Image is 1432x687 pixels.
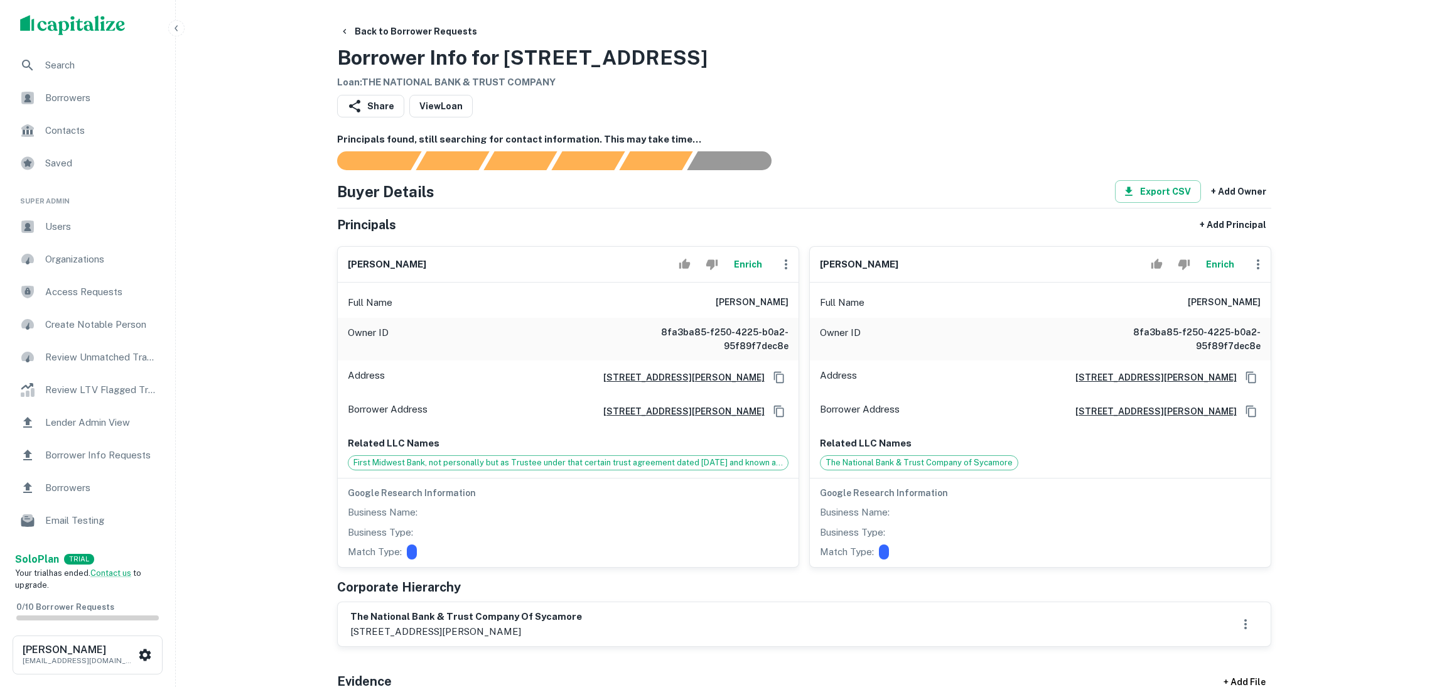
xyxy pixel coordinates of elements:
[10,244,165,274] a: Organizations
[348,505,417,520] p: Business Name:
[10,538,165,568] a: Email Analytics
[350,610,582,624] h6: the national bank & trust company of sycamore
[674,252,696,277] button: Accept
[15,553,59,565] strong: Solo Plan
[10,148,165,178] div: Saved
[821,457,1018,469] span: The National Bank & Trust Company of Sycamore
[45,350,158,365] span: Review Unmatched Transactions
[64,554,94,565] div: TRIAL
[23,645,136,655] h6: [PERSON_NAME]
[820,525,885,540] p: Business Type:
[770,402,789,421] button: Copy Address
[337,180,434,203] h4: Buyer Details
[820,325,861,353] p: Owner ID
[348,368,385,387] p: Address
[337,75,708,90] h6: Loan : THE NATIONAL BANK & TRUST COMPANY
[45,123,158,138] span: Contacts
[45,513,158,528] span: Email Testing
[1110,325,1261,353] h6: 8fa3ba85-f250-4225-b0a2-95f89f7dec8e
[820,402,900,421] p: Borrower Address
[416,151,489,170] div: Your request is received and processing...
[10,440,165,470] div: Borrower Info Requests
[1369,587,1432,647] iframe: Chat Widget
[10,181,165,212] li: Super Admin
[45,284,158,300] span: Access Requests
[10,83,165,113] a: Borrowers
[593,371,765,384] a: [STREET_ADDRESS][PERSON_NAME]
[10,116,165,146] a: Contacts
[593,404,765,418] a: [STREET_ADDRESS][PERSON_NAME]
[820,436,1261,451] p: Related LLC Names
[10,212,165,242] a: Users
[13,636,163,674] button: [PERSON_NAME][EMAIL_ADDRESS][DOMAIN_NAME]
[45,219,158,234] span: Users
[348,525,413,540] p: Business Type:
[348,436,789,451] p: Related LLC Names
[348,486,789,500] h6: Google Research Information
[350,624,582,639] p: [STREET_ADDRESS][PERSON_NAME]
[45,90,158,105] span: Borrowers
[45,415,158,430] span: Lender Admin View
[337,578,461,597] h5: Corporate Hierarchy
[337,43,708,73] h3: Borrower Info for [STREET_ADDRESS]
[1173,252,1195,277] button: Reject
[348,544,402,560] p: Match Type:
[687,151,787,170] div: AI fulfillment process complete.
[337,215,396,234] h5: Principals
[716,295,789,310] h6: [PERSON_NAME]
[1065,371,1237,384] a: [STREET_ADDRESS][PERSON_NAME]
[348,325,389,353] p: Owner ID
[820,544,874,560] p: Match Type:
[638,325,789,353] h6: 8fa3ba85-f250-4225-b0a2-95f89f7dec8e
[619,151,692,170] div: Principals found, still searching for contact information. This may take time...
[701,252,723,277] button: Reject
[10,277,165,307] a: Access Requests
[10,473,165,503] a: Borrowers
[23,655,136,666] p: [EMAIL_ADDRESS][DOMAIN_NAME]
[728,252,768,277] button: Enrich
[45,448,158,463] span: Borrower Info Requests
[45,156,158,171] span: Saved
[335,20,482,43] button: Back to Borrower Requests
[337,95,404,117] button: Share
[348,257,426,272] h6: [PERSON_NAME]
[90,568,131,578] a: Contact us
[820,505,890,520] p: Business Name:
[337,133,1271,147] h6: Principals found, still searching for contact information. This may take time...
[45,58,158,73] span: Search
[10,50,165,80] a: Search
[820,368,857,387] p: Address
[45,252,158,267] span: Organizations
[15,568,141,590] span: Your trial has ended. to upgrade.
[1065,404,1237,418] h6: [STREET_ADDRESS][PERSON_NAME]
[10,310,165,340] a: Create Notable Person
[10,506,165,536] div: Email Testing
[1195,214,1271,236] button: + Add Principal
[348,457,788,469] span: First Midwest Bank, not personally but as Trustee under that certain trust agreement dated [DATE]...
[10,375,165,405] a: Review LTV Flagged Transactions
[10,342,165,372] a: Review Unmatched Transactions
[820,486,1261,500] h6: Google Research Information
[1115,180,1201,203] button: Export CSV
[820,295,864,310] p: Full Name
[1146,252,1168,277] button: Accept
[45,382,158,398] span: Review LTV Flagged Transactions
[820,257,898,272] h6: [PERSON_NAME]
[409,95,473,117] a: ViewLoan
[10,408,165,438] a: Lender Admin View
[1188,295,1261,310] h6: [PERSON_NAME]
